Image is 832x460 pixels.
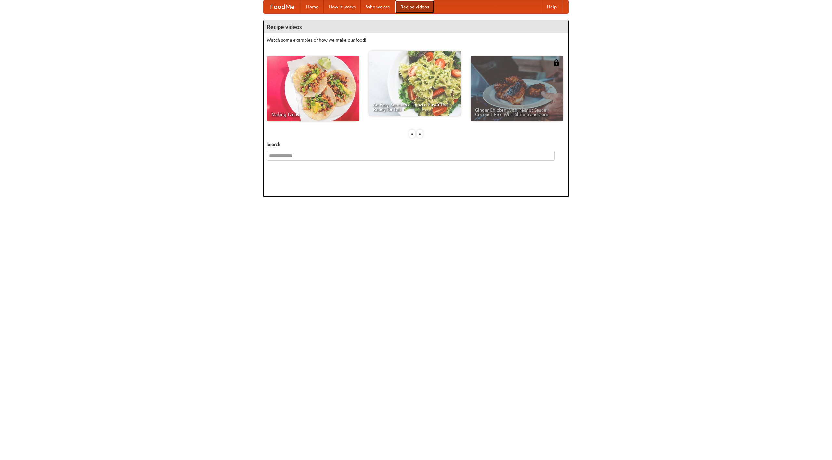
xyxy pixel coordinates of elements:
a: Who we are [361,0,395,13]
a: Home [301,0,324,13]
a: FoodMe [264,0,301,13]
div: » [417,130,423,138]
a: An Easy, Summery Tomato Pasta That's Ready for Fall [369,51,461,116]
img: 483408.png [553,59,560,66]
h5: Search [267,141,565,148]
a: Making Tacos [267,56,359,121]
a: How it works [324,0,361,13]
span: An Easy, Summery Tomato Pasta That's Ready for Fall [373,102,456,112]
span: Making Tacos [271,112,355,117]
p: Watch some examples of how we make our food! [267,37,565,43]
a: Help [542,0,562,13]
h4: Recipe videos [264,20,568,33]
div: « [409,130,415,138]
a: Recipe videos [395,0,434,13]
